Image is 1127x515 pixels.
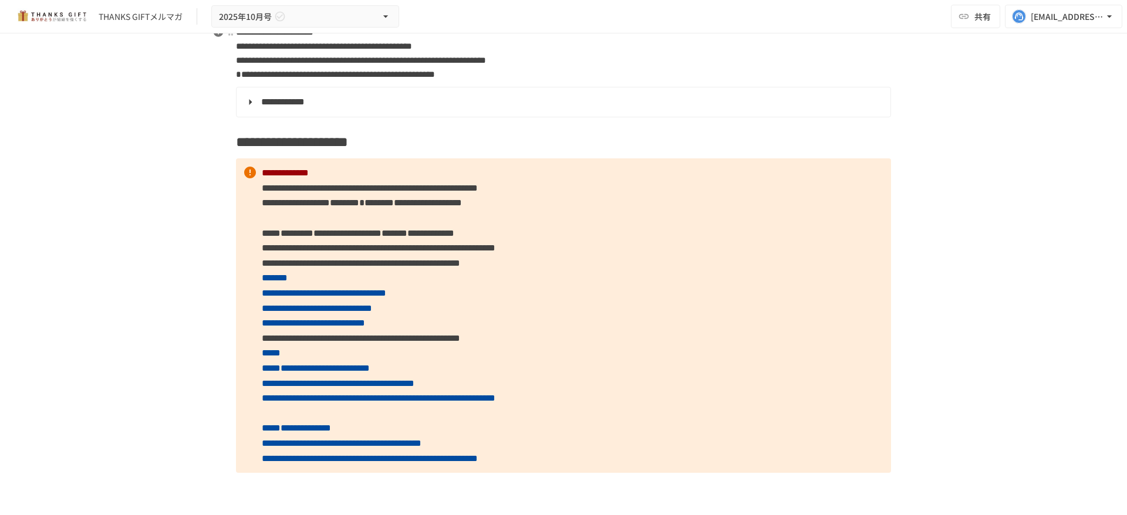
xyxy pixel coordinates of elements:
img: mMP1OxWUAhQbsRWCurg7vIHe5HqDpP7qZo7fRoNLXQh [14,7,89,26]
button: [EMAIL_ADDRESS][DOMAIN_NAME] [1005,5,1122,28]
span: 共有 [974,10,991,23]
div: THANKS GIFTメルマガ [99,11,183,23]
div: [EMAIL_ADDRESS][DOMAIN_NAME] [1031,9,1104,24]
button: 共有 [951,5,1000,28]
span: 2025年10月号 [219,9,272,24]
button: 2025年10月号 [211,5,399,28]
